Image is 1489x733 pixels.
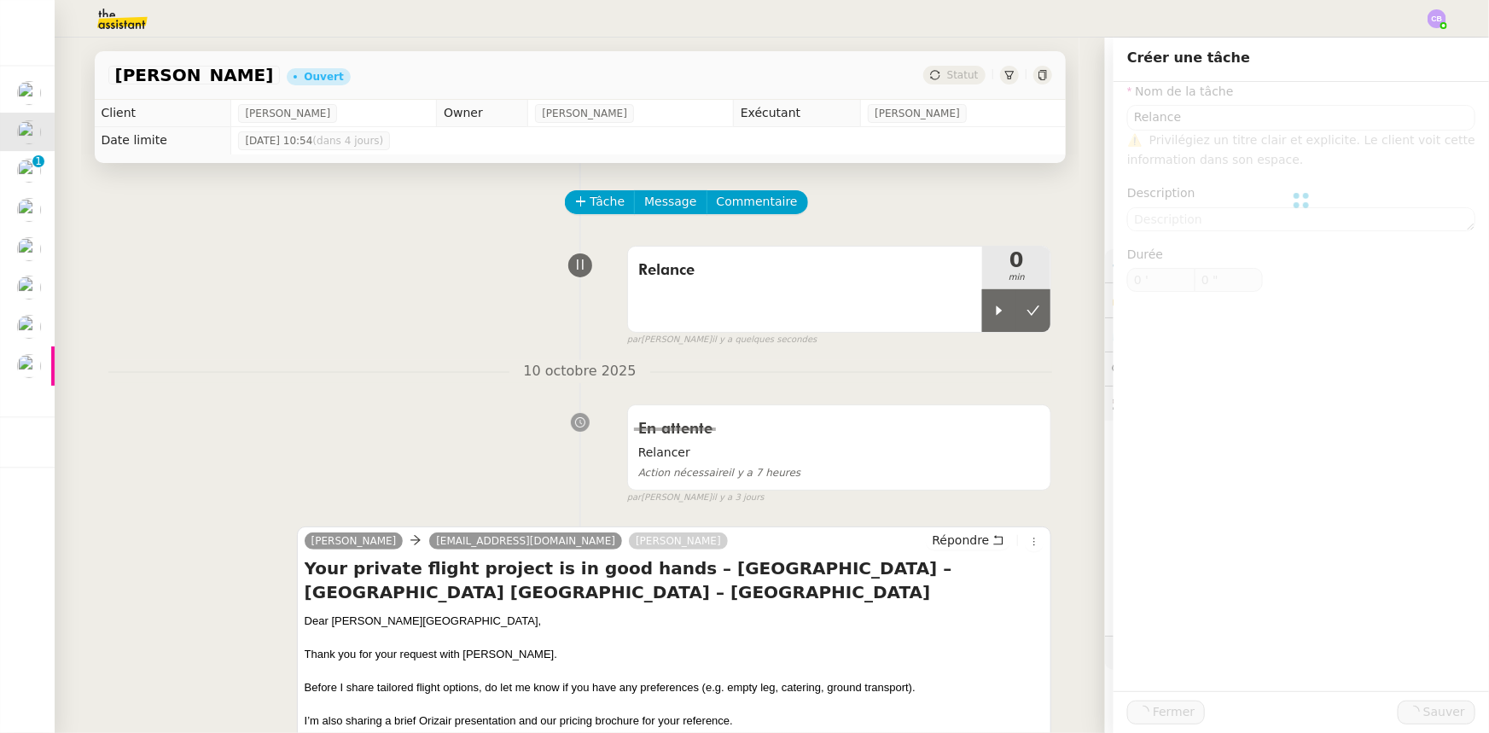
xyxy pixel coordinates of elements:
[17,354,41,378] img: users%2FyAaYa0thh1TqqME0LKuif5ROJi43%2Favatar%2F3a825d04-53b1-4b39-9daa-af456df7ce53
[95,100,231,127] td: Client
[644,192,696,212] span: Message
[638,467,729,479] span: Action nécessaire
[627,333,642,347] span: par
[305,714,733,727] span: I’m also sharing a brief Orizair presentation and our pricing brochure for your reference.
[17,276,41,300] img: users%2FC9SBsJ0duuaSgpQFj5LgoEX8n0o2%2Favatar%2Fec9d51b8-9413-4189-adfb-7be4d8c96a3c
[305,681,916,694] span: Before I share tailored flight options, do let me know if you have any preferences (e.g. empty le...
[305,556,1044,604] h4: Your private flight project is in good hands – [GEOGRAPHIC_DATA] – [GEOGRAPHIC_DATA] [GEOGRAPHIC_...
[707,190,808,214] button: Commentaire
[1112,256,1201,276] span: ⚙️
[1112,328,1230,341] span: ⏲️
[1105,352,1489,386] div: 💬Commentaires
[926,531,1010,550] button: Répondre
[17,237,41,261] img: users%2FUX3d5eFl6eVv5XRpuhmKXfpcWvv1%2Favatar%2Fdownload.jpeg
[629,533,728,549] a: [PERSON_NAME]
[35,155,42,171] p: 1
[17,159,41,183] img: users%2FC9SBsJ0duuaSgpQFj5LgoEX8n0o2%2Favatar%2Fec9d51b8-9413-4189-adfb-7be4d8c96a3c
[590,192,625,212] span: Tâche
[1105,318,1489,352] div: ⏲️Tâches 5:49
[1112,290,1223,310] span: 🔐
[712,333,817,347] span: il y a quelques secondes
[1127,701,1205,724] button: Fermer
[638,443,1041,462] span: Relancer
[638,467,801,479] span: il y a 7 heures
[305,533,404,549] a: [PERSON_NAME]
[436,535,615,547] span: [EMAIL_ADDRESS][DOMAIN_NAME]
[509,360,649,383] span: 10 octobre 2025
[542,105,627,122] span: [PERSON_NAME]
[712,491,764,505] span: il y a 3 jours
[304,72,343,82] div: Ouvert
[1105,637,1489,670] div: 🧴Autres
[17,315,41,339] img: users%2FC9SBsJ0duuaSgpQFj5LgoEX8n0o2%2Favatar%2Fec9d51b8-9413-4189-adfb-7be4d8c96a3c
[932,532,989,549] span: Répondre
[17,81,41,105] img: users%2FRqsVXU4fpmdzH7OZdqyP8LuLV9O2%2Favatar%2F0d6ec0de-1f9c-4f7b-9412-5ce95fe5afa7
[638,422,713,437] span: En attente
[115,67,274,84] span: [PERSON_NAME]
[1428,9,1446,28] img: svg
[733,100,860,127] td: Exécutant
[305,613,1044,630] div: Dear [PERSON_NAME][GEOGRAPHIC_DATA],
[717,192,798,212] span: Commentaire
[565,190,636,214] button: Tâche
[875,105,960,122] span: [PERSON_NAME]
[437,100,528,127] td: Owner
[634,190,707,214] button: Message
[1127,49,1250,66] span: Créer une tâche
[1112,646,1165,660] span: 🧴
[982,250,1050,271] span: 0
[638,258,973,283] span: Relance
[1105,387,1489,420] div: 🕵️Autres demandes en cours 19
[1112,396,1331,410] span: 🕵️
[1105,249,1489,282] div: ⚙️Procédures
[947,69,979,81] span: Statut
[312,135,383,147] span: (dans 4 jours)
[32,155,44,167] nz-badge-sup: 1
[982,271,1050,285] span: min
[95,127,231,154] td: Date limite
[305,648,557,660] span: Thank you for your request with [PERSON_NAME].
[1112,362,1221,375] span: 💬
[627,491,642,505] span: par
[245,105,330,122] span: [PERSON_NAME]
[17,120,41,144] img: users%2FC9SBsJ0duuaSgpQFj5LgoEX8n0o2%2Favatar%2Fec9d51b8-9413-4189-adfb-7be4d8c96a3c
[245,132,383,149] span: [DATE] 10:54
[1105,283,1489,317] div: 🔐Données client
[1398,701,1475,724] button: Sauver
[627,491,765,505] small: [PERSON_NAME]
[627,333,817,347] small: [PERSON_NAME]
[17,198,41,222] img: users%2FUX3d5eFl6eVv5XRpuhmKXfpcWvv1%2Favatar%2Fdownload.jpeg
